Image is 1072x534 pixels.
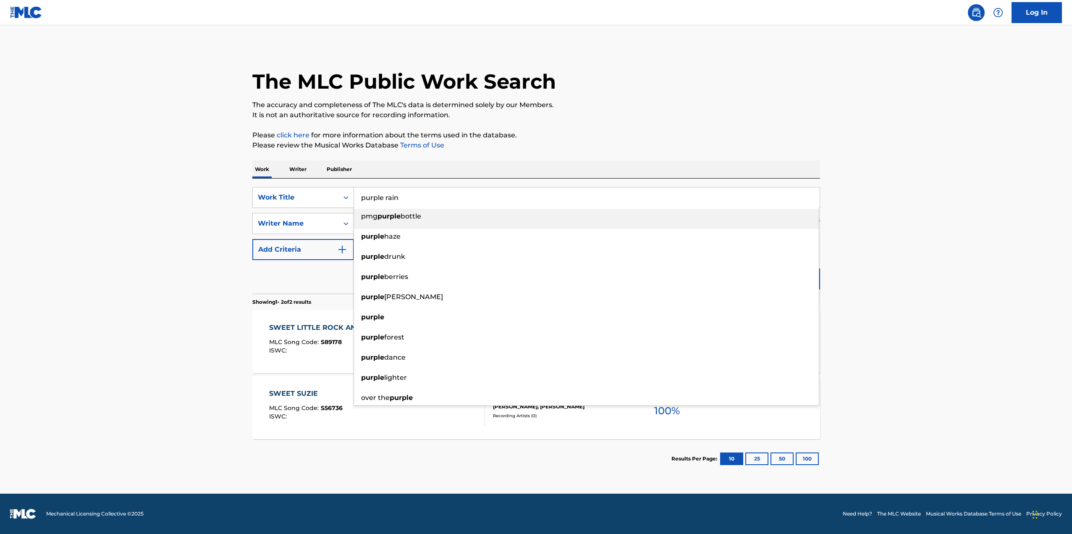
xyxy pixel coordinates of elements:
[258,192,333,203] div: Work Title
[46,510,144,518] span: Mechanical Licensing Collective © 2025
[384,333,404,341] span: forest
[321,338,342,346] span: S89178
[1026,510,1062,518] a: Privacy Policy
[258,218,333,229] div: Writer Name
[384,293,443,301] span: [PERSON_NAME]
[361,212,377,220] span: pmg
[10,6,42,18] img: MLC Logo
[361,273,384,281] strong: purple
[252,376,820,439] a: SWEET SUZIEMLC Song Code:S56736ISWC:Writers (2)[PERSON_NAME], [PERSON_NAME]Recording Artists (0)T...
[384,232,401,240] span: haze
[361,253,384,260] strong: purple
[252,69,556,94] h1: The MLC Public Work Search
[361,333,384,341] strong: purple
[269,404,321,412] span: MLC Song Code :
[269,347,289,354] span: ISWC :
[361,232,384,240] strong: purple
[971,8,981,18] img: search
[968,4,985,21] a: Public Search
[384,374,407,381] span: lighter
[269,389,343,399] div: SWEET SUZIE
[384,253,405,260] span: drunk
[843,510,872,518] a: Need Help?
[361,313,384,321] strong: purple
[720,452,743,465] button: 10
[384,353,406,361] span: dance
[398,141,444,149] a: Terms of Use
[671,455,719,463] p: Results Per Page:
[771,452,794,465] button: 50
[252,130,820,140] p: Please for more information about the terms used in the database.
[252,110,820,120] p: It is not an authoritative source for recording information.
[401,212,421,220] span: bottle
[926,510,1021,518] a: Musical Works Database Terms of Use
[324,160,354,178] p: Publisher
[654,403,680,418] span: 100 %
[390,394,413,402] strong: purple
[252,187,820,294] form: Search Form
[1012,2,1062,23] a: Log In
[361,293,384,301] strong: purple
[269,338,321,346] span: MLC Song Code :
[269,413,289,420] span: ISWC :
[269,323,397,333] div: SWEET LITTLE ROCK AND ROLLER
[252,140,820,150] p: Please review the Musical Works Database
[384,273,408,281] span: berries
[377,212,401,220] strong: purple
[1033,502,1038,527] div: Drag
[252,298,311,306] p: Showing 1 - 2 of 2 results
[361,374,384,381] strong: purple
[361,353,384,361] strong: purple
[321,404,343,412] span: S56736
[10,509,36,519] img: logo
[252,100,820,110] p: The accuracy and completeness of The MLC's data is determined solely by our Members.
[796,452,819,465] button: 100
[287,160,309,178] p: Writer
[877,510,921,518] a: The MLC Website
[990,4,1006,21] div: Help
[277,131,309,139] a: click here
[361,394,390,402] span: over the
[337,245,347,255] img: 9d2ae6d4665cec9f34b9.svg
[252,310,820,373] a: SWEET LITTLE ROCK AND ROLLERMLC Song Code:S89178ISWC:Writers (4)[PERSON_NAME], [PERSON_NAME], [PE...
[252,160,272,178] p: Work
[1030,494,1072,534] iframe: Chat Widget
[493,413,620,419] div: Recording Artists ( 0 )
[493,403,620,410] div: [PERSON_NAME], [PERSON_NAME]
[993,8,1003,18] img: help
[745,452,768,465] button: 25
[252,239,354,260] button: Add Criteria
